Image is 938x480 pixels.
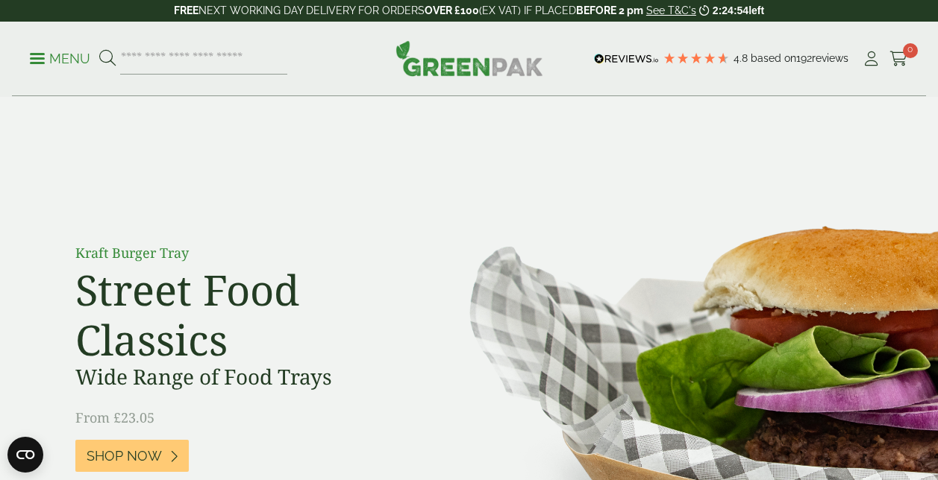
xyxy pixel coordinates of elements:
[812,52,848,64] span: reviews
[748,4,764,16] span: left
[75,440,189,472] a: Shop Now
[75,408,154,426] span: From £23.05
[889,48,908,70] a: 0
[576,4,643,16] strong: BEFORE 2 pm
[75,364,411,390] h3: Wide Range of Food Trays
[75,265,411,364] h2: Street Food Classics
[903,43,918,58] span: 0
[425,4,479,16] strong: OVER £100
[713,4,748,16] span: 2:24:54
[75,243,411,263] p: Kraft Burger Tray
[751,52,796,64] span: Based on
[862,51,881,66] i: My Account
[663,51,730,65] div: 4.8 Stars
[87,448,162,464] span: Shop Now
[395,40,543,76] img: GreenPak Supplies
[7,437,43,473] button: Open CMP widget
[594,54,659,64] img: REVIEWS.io
[646,4,696,16] a: See T&C's
[174,4,198,16] strong: FREE
[889,51,908,66] i: Cart
[734,52,751,64] span: 4.8
[30,50,90,68] p: Menu
[30,50,90,65] a: Menu
[796,52,812,64] span: 192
